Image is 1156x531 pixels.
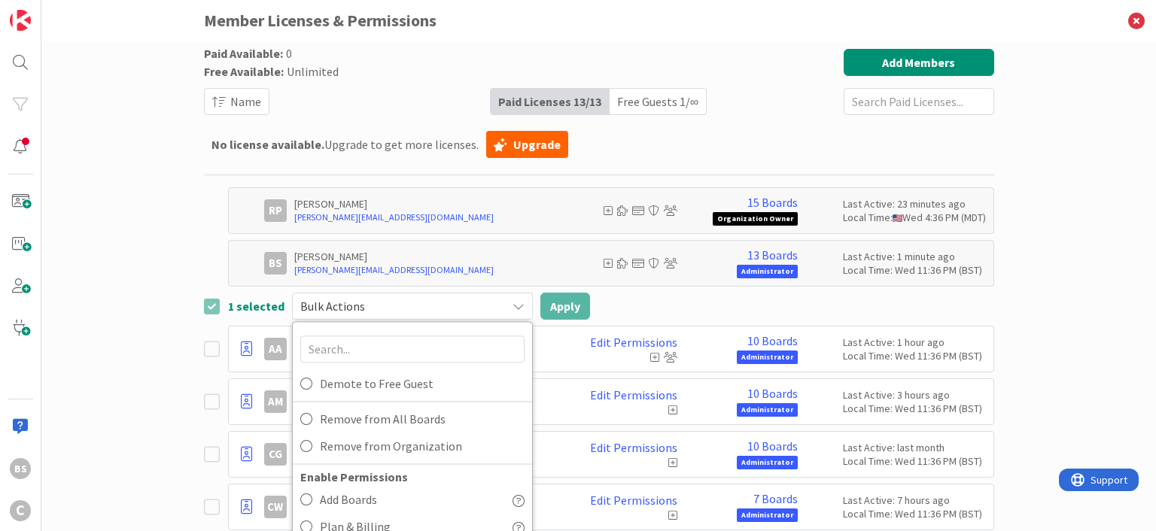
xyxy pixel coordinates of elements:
[844,49,994,76] button: Add Members
[264,496,287,518] div: CW
[747,334,798,347] a: 10 Boards
[294,197,557,211] p: [PERSON_NAME]
[211,137,324,152] b: No license available.
[843,454,986,468] div: Local Time: Wed 11:36 PM (BST)
[610,89,706,114] div: Free Guests 1 / ∞
[843,493,986,507] div: Last Active: 7 hours ago
[844,88,994,115] input: Search Paid Licenses...
[843,250,986,263] div: Last Active: 1 minute ago
[287,64,339,79] span: Unlimited
[293,370,532,397] a: Demote to Free Guest
[843,349,986,363] div: Local Time: Wed 11:36 PM (BST)
[590,493,677,507] a: Edit Permissions
[747,196,798,209] a: 15 Boards
[843,197,986,211] div: Last Active: 23 minutes ago
[737,350,798,364] span: Administrator
[294,211,557,224] a: [PERSON_NAME][EMAIL_ADDRESS][DOMAIN_NAME]
[320,372,525,395] span: Demote to Free Guest
[737,403,798,417] span: Administrator
[893,214,902,222] img: us.png
[211,135,479,153] span: Upgrade to get more licenses.
[737,508,798,522] span: Administrator
[204,46,283,61] span: Paid Available:
[286,46,292,61] span: 0
[320,435,525,457] span: Remove from Organization
[10,458,31,479] div: BS
[747,387,798,400] a: 10 Boards
[590,441,677,454] a: Edit Permissions
[486,131,568,158] a: Upgrade
[843,388,986,402] div: Last Active: 3 hours ago
[300,296,499,317] span: Bulk Actions
[294,250,557,263] p: [PERSON_NAME]
[264,338,287,360] div: AA
[320,488,502,511] span: Add Boards
[843,402,986,415] div: Local Time: Wed 11:36 PM (BST)
[300,335,525,363] input: Search...
[294,263,557,277] a: [PERSON_NAME][EMAIL_ADDRESS][DOMAIN_NAME]
[264,443,287,466] div: CG
[293,486,532,513] a: Add Boards
[843,263,986,277] div: Local Time: Wed 11:36 PM (BST)
[843,335,986,349] div: Last Active: 1 hour ago
[540,293,590,320] button: Apply
[713,212,798,226] span: Organization Owner
[228,297,284,315] span: 1 selected
[747,439,798,453] a: 10 Boards
[843,211,986,224] div: Local Time: Wed 4:36 PM (MDT)
[293,405,532,432] a: Remove from All Boards
[230,93,261,111] span: Name
[491,89,610,114] div: Paid Licenses 13 / 13
[293,468,532,486] div: Enable Permissions
[320,408,525,430] span: Remove from All Boards
[737,456,798,469] span: Administrator
[32,2,68,20] span: Support
[590,388,677,402] a: Edit Permissions
[590,335,677,349] a: Edit Permissions
[737,265,798,278] span: Administrator
[753,492,798,505] a: 7 Boards
[204,88,269,115] button: Name
[843,507,986,520] div: Local Time: Wed 11:36 PM (BST)
[10,10,31,31] img: Visit kanbanzone.com
[10,500,31,521] div: C
[747,248,798,262] a: 13 Boards
[264,199,287,222] div: RP
[204,64,284,79] span: Free Available:
[264,252,287,275] div: BS
[293,432,532,460] a: Remove from Organization
[264,390,287,413] div: AM
[843,441,986,454] div: Last Active: last month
